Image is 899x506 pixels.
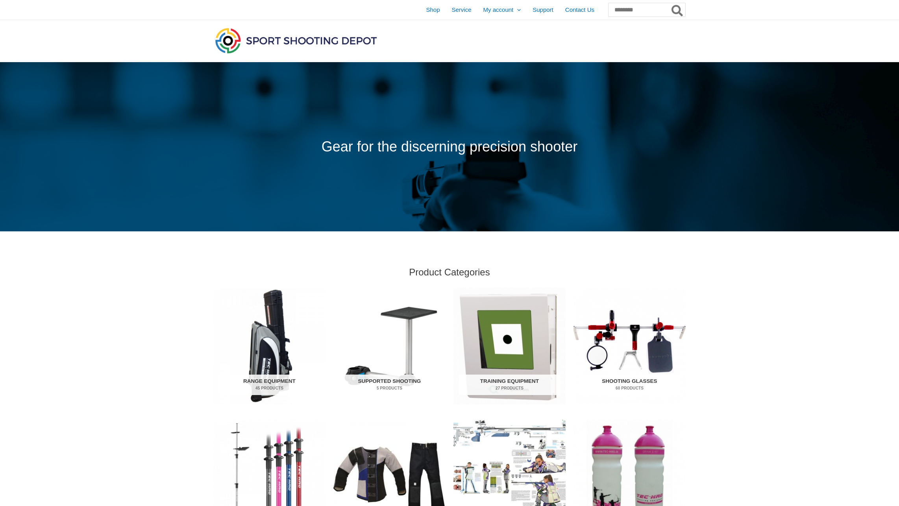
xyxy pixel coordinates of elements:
[213,288,326,404] a: Visit product category Range Equipment
[333,288,446,404] img: Supported Shooting
[213,288,326,404] img: Range Equipment
[573,288,686,404] a: Visit product category Shooting Glasses
[579,375,681,395] h2: Shooting Glasses
[573,288,686,404] img: Shooting Glasses
[219,375,320,395] h2: Range Equipment
[339,385,440,391] mark: 5 Products
[339,375,440,395] h2: Supported Shooting
[213,266,686,278] h2: Product Categories
[453,288,566,404] img: Training Equipment
[213,134,686,160] p: Gear for the discerning precision shooter
[459,375,560,395] h2: Training Equipment
[579,385,681,391] mark: 60 Products
[453,288,566,404] a: Visit product category Training Equipment
[670,3,685,17] button: Search
[459,385,560,391] mark: 27 Products
[213,26,379,55] img: Sport Shooting Depot
[333,288,446,404] a: Visit product category Supported Shooting
[219,385,320,391] mark: 45 Products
